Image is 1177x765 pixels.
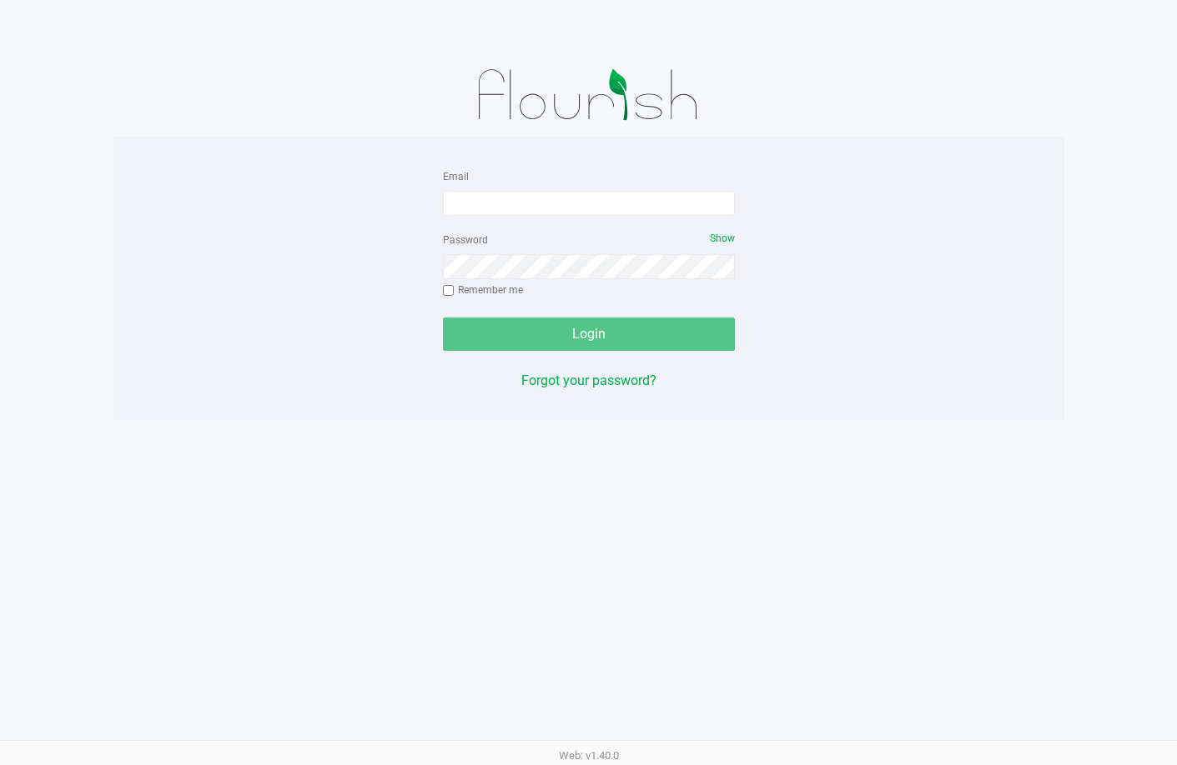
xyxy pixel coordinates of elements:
label: Password [443,232,488,247]
input: Remember me [443,285,455,297]
button: Forgot your password? [521,371,656,391]
label: Email [443,169,469,184]
label: Remember me [443,282,523,297]
span: Show [710,232,735,244]
span: Web: v1.40.0 [559,749,619,762]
